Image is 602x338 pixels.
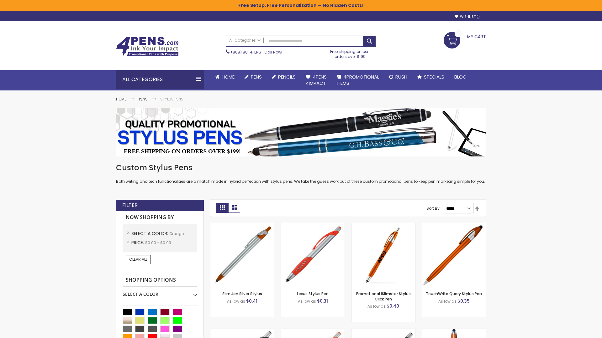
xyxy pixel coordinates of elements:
[426,206,440,211] label: Sort By
[298,299,316,304] span: As low as
[351,329,415,334] a: Lexus Metallic Stylus Pen-Orange
[116,70,204,89] div: All Categories
[116,37,179,57] img: 4Pens Custom Pens and Promotional Products
[351,223,415,287] img: Promotional iSlimster Stylus Click Pen-Orange
[231,49,261,55] a: (888) 88-4PENS
[210,70,240,84] a: Home
[210,223,274,287] img: Slim Jen Silver Stylus-Orange
[160,96,183,102] strong: Stylus Pens
[222,74,235,80] span: Home
[438,299,457,304] span: As low as
[278,74,296,80] span: Pencils
[384,70,412,84] a: Rush
[129,257,147,262] span: Clear All
[454,74,467,80] span: Blog
[281,329,345,334] a: Boston Silver Stylus Pen-Orange
[455,14,480,19] a: Wishlist
[229,38,261,43] span: All Categories
[122,202,138,209] strong: Filter
[351,223,415,228] a: Promotional iSlimster Stylus Click Pen-Orange
[422,223,486,287] img: TouchWrite Query Stylus Pen-Orange
[281,223,345,287] img: Lexus Stylus Pen-Orange
[332,70,384,90] a: 4PROMOTIONALITEMS
[145,240,171,245] span: $0.00 - $0.99
[222,291,262,296] a: Slim Jen Silver Stylus
[306,74,327,86] span: 4Pens 4impact
[116,163,486,184] div: Both writing and tech functionalities are a match made in hybrid perfection with stylus pens. We ...
[139,96,148,102] a: Pens
[131,239,145,246] span: Price
[131,230,169,237] span: Select A Color
[356,291,411,301] a: Promotional iSlimster Stylus Click Pen
[297,291,329,296] a: Lexus Stylus Pen
[210,223,274,228] a: Slim Jen Silver Stylus-Orange
[116,163,486,173] h1: Custom Stylus Pens
[424,74,444,80] span: Specials
[116,96,126,102] a: Home
[123,287,197,297] div: Select A Color
[426,291,482,296] a: TouchWrite Query Stylus Pen
[267,70,301,84] a: Pencils
[395,74,407,80] span: Rush
[281,223,345,228] a: Lexus Stylus Pen-Orange
[449,70,472,84] a: Blog
[123,274,197,287] strong: Shopping Options
[337,74,379,86] span: 4PROMOTIONAL ITEMS
[240,70,267,84] a: Pens
[251,74,262,80] span: Pens
[210,329,274,334] a: Boston Stylus Pen-Orange
[422,329,486,334] a: TouchWrite Command Stylus Pen-Orange
[246,298,257,304] span: $0.41
[126,255,151,264] a: Clear All
[169,231,184,236] span: Orange
[123,211,197,224] strong: Now Shopping by
[422,223,486,228] a: TouchWrite Query Stylus Pen-Orange
[367,304,386,309] span: As low as
[324,47,377,59] div: Free shipping on pen orders over $199
[301,70,332,90] a: 4Pens4impact
[387,303,399,309] span: $0.40
[216,203,228,213] strong: Grid
[227,299,245,304] span: As low as
[116,108,486,156] img: Stylus Pens
[231,49,282,55] span: - Call Now!
[457,298,470,304] span: $0.35
[412,70,449,84] a: Specials
[317,298,328,304] span: $0.31
[226,35,264,46] a: All Categories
